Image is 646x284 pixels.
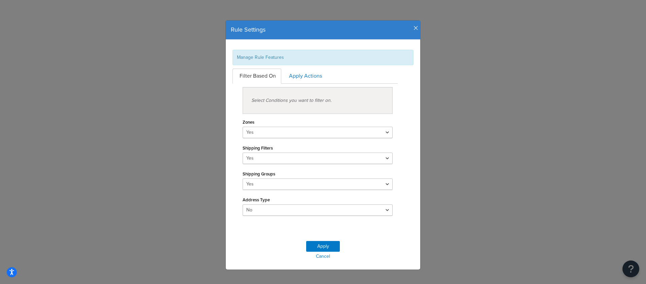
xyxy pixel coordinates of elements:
a: Cancel [226,252,420,261]
h4: Rule Settings [231,26,415,34]
div: Select Conditions you want to filter on. [243,87,393,114]
button: Apply [306,241,340,252]
div: Manage Rule Features [232,50,414,65]
label: Zones [243,120,254,125]
a: Apply Actions [282,69,327,84]
a: Filter Based On [232,69,281,84]
label: Address Type [243,197,270,202]
label: Shipping Filters [243,146,273,151]
label: Shipping Groups [243,171,275,176]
